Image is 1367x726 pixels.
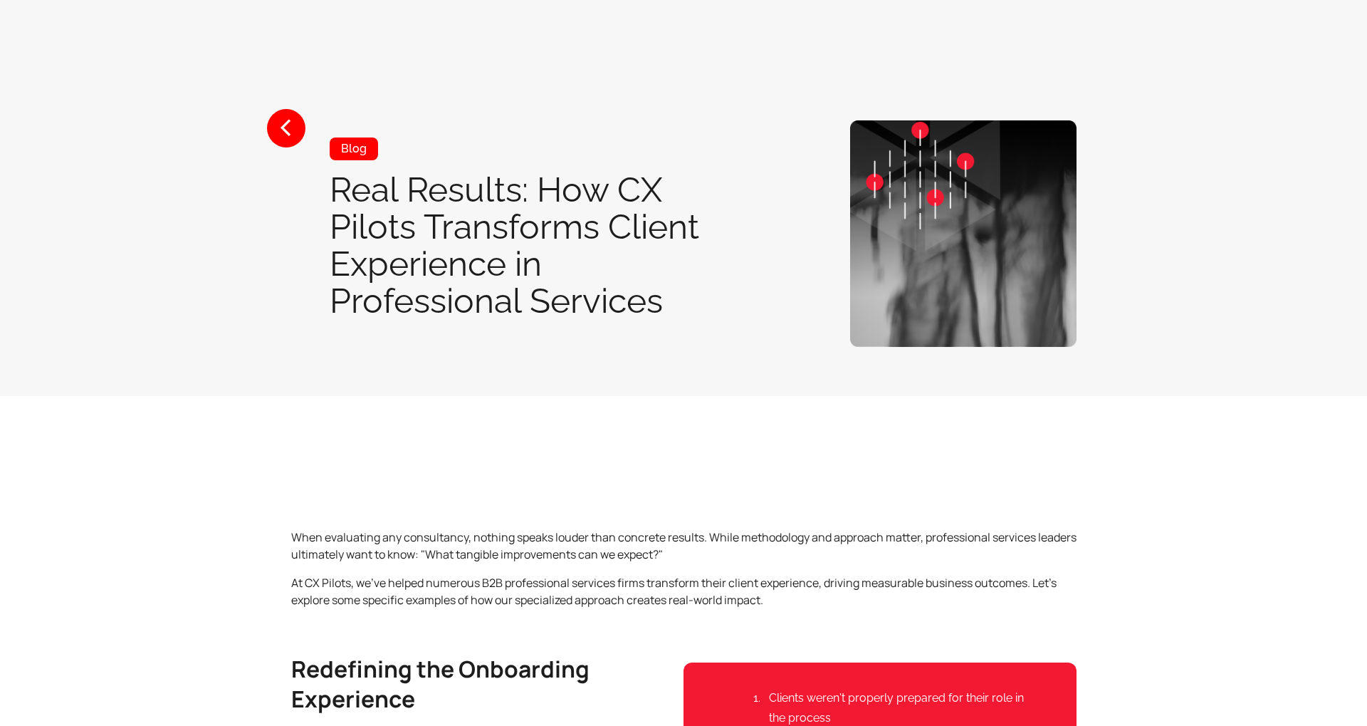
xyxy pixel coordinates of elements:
a: < [267,109,305,147]
p: At CX Pilots, we've helped numerous B2B professional services firms transform their client experi... [291,574,1077,608]
p: When evaluating any consultancy, nothing speaks louder than concrete results. While methodology a... [291,529,1077,563]
h1: Real Results: How CX Pilots Transforms Client Experience in Professional Services [330,171,736,319]
h2: Redefining the Onboarding Experience [291,654,667,714]
div: Blog [330,138,378,160]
